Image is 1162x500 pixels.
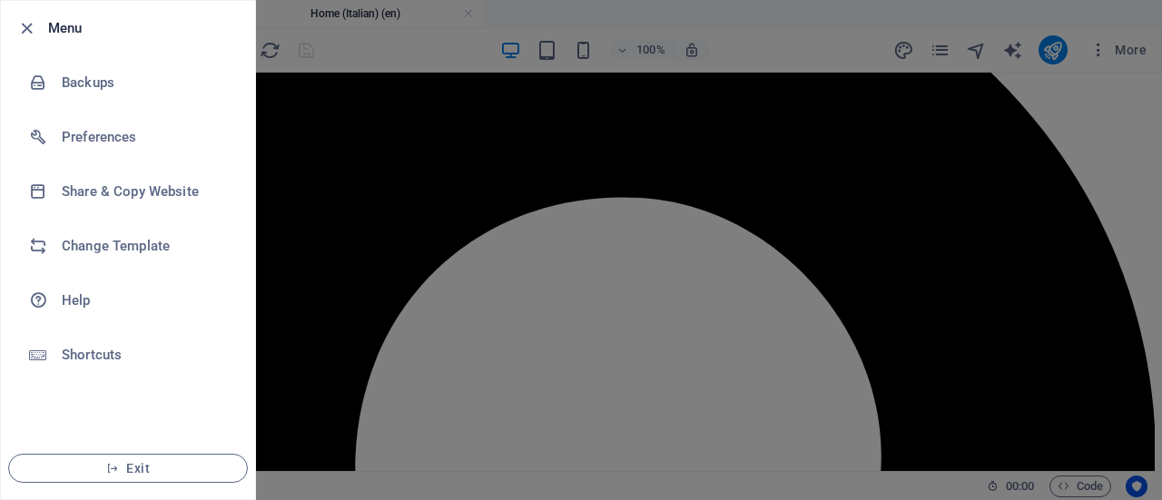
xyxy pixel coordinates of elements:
[62,344,230,366] h6: Shortcuts
[62,181,230,202] h6: Share & Copy Website
[48,17,241,39] h6: Menu
[1,273,255,328] a: Help
[8,454,248,483] button: Exit
[62,126,230,148] h6: Preferences
[62,235,230,257] h6: Change Template
[62,289,230,311] h6: Help
[62,72,230,93] h6: Backups
[24,461,232,475] span: Exit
